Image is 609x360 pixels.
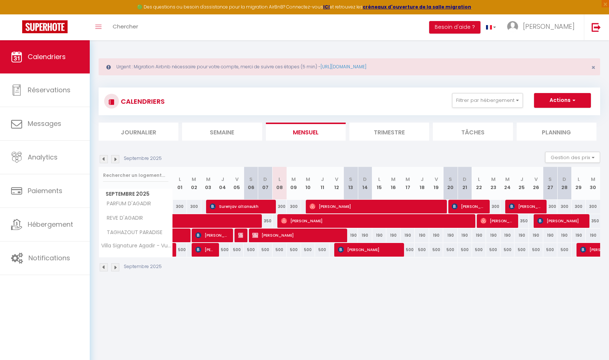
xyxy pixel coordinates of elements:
span: [PERSON_NAME] [523,22,575,31]
div: 500 [301,243,315,257]
div: 190 [401,229,415,242]
abbr: M [505,176,510,183]
div: 500 [486,243,500,257]
div: 190 [429,229,444,242]
th: 25 [514,167,529,200]
th: 11 [315,167,329,200]
button: Filtrer par hébergement [452,93,523,108]
th: 09 [287,167,301,200]
abbr: S [249,176,253,183]
th: 05 [230,167,244,200]
div: 190 [486,229,500,242]
span: [PERSON_NAME] [309,199,444,213]
span: Chercher [113,23,138,30]
th: 07 [258,167,273,200]
span: REVE D'AGADIR [100,214,145,222]
h3: CALENDRIERS [119,93,165,110]
div: 500 [401,243,415,257]
a: créneaux d'ouverture de la salle migration [363,4,471,10]
th: 17 [401,167,415,200]
div: 300 [557,200,572,213]
li: Journalier [99,123,178,141]
button: Besoin d'aide ? [429,21,480,34]
div: 500 [273,243,287,257]
span: Messages [28,119,61,128]
th: 01 [173,167,187,200]
th: 02 [187,167,201,200]
span: Villa Signature Agadir - Vue Mer - Piscine Privée [100,243,174,248]
div: 500 [258,243,273,257]
span: [PERSON_NAME] [195,243,215,257]
a: Chercher [107,14,144,40]
span: Analytics [28,152,58,162]
div: 500 [173,243,187,257]
a: ... [PERSON_NAME] [502,14,584,40]
span: [PERSON_NAME] [195,228,229,242]
span: Septembre 2025 [99,189,172,199]
p: Septembre 2025 [124,155,162,162]
div: 350 [514,214,529,228]
span: [PERSON_NAME] [338,243,400,257]
abbr: J [421,176,424,183]
div: 190 [529,229,543,242]
div: 300 [173,200,187,213]
abbr: M [406,176,410,183]
img: ... [507,21,518,32]
button: Gestion des prix [545,152,600,163]
abbr: D [363,176,367,183]
abbr: L [179,176,181,183]
abbr: S [449,176,452,183]
div: 500 [230,243,244,257]
div: 300 [486,200,500,213]
abbr: S [349,176,352,183]
div: 190 [543,229,558,242]
span: [PERSON_NAME] [537,214,585,228]
span: [PERSON_NAME] [452,199,485,213]
li: Planning [517,123,596,141]
div: 500 [500,243,515,257]
div: 300 [543,200,558,213]
th: 03 [201,167,216,200]
span: Notifications [28,253,70,263]
input: Rechercher un logement... [103,169,168,182]
img: logout [592,23,601,32]
abbr: M [192,176,196,183]
abbr: L [578,176,580,183]
div: 190 [458,229,472,242]
li: Mensuel [266,123,346,141]
div: 500 [429,243,444,257]
div: 500 [514,243,529,257]
span: Hébergement [28,220,73,229]
th: 19 [429,167,444,200]
span: × [591,63,595,72]
th: 28 [557,167,572,200]
abbr: L [478,176,480,183]
th: 21 [458,167,472,200]
abbr: V [335,176,338,183]
span: [PERSON_NAME] [238,228,243,242]
a: ICI [323,4,330,10]
abbr: L [278,176,281,183]
div: 190 [386,229,401,242]
th: 12 [329,167,344,200]
abbr: M [391,176,396,183]
div: 500 [543,243,558,257]
div: 300 [273,200,287,213]
span: Calendriers [28,52,66,61]
div: Urgent : Migration Airbnb nécessaire pour votre compte, merci de suivre ces étapes (5 min) - [99,58,600,75]
abbr: D [263,176,267,183]
div: 190 [358,229,372,242]
th: 20 [443,167,458,200]
th: 30 [586,167,600,200]
div: 300 [287,200,301,213]
abbr: D [562,176,566,183]
abbr: M [206,176,211,183]
button: Actions [534,93,591,108]
abbr: J [520,176,523,183]
span: PARFUM D'AGADIR [100,200,153,208]
abbr: L [378,176,380,183]
div: 190 [443,229,458,242]
th: 10 [301,167,315,200]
